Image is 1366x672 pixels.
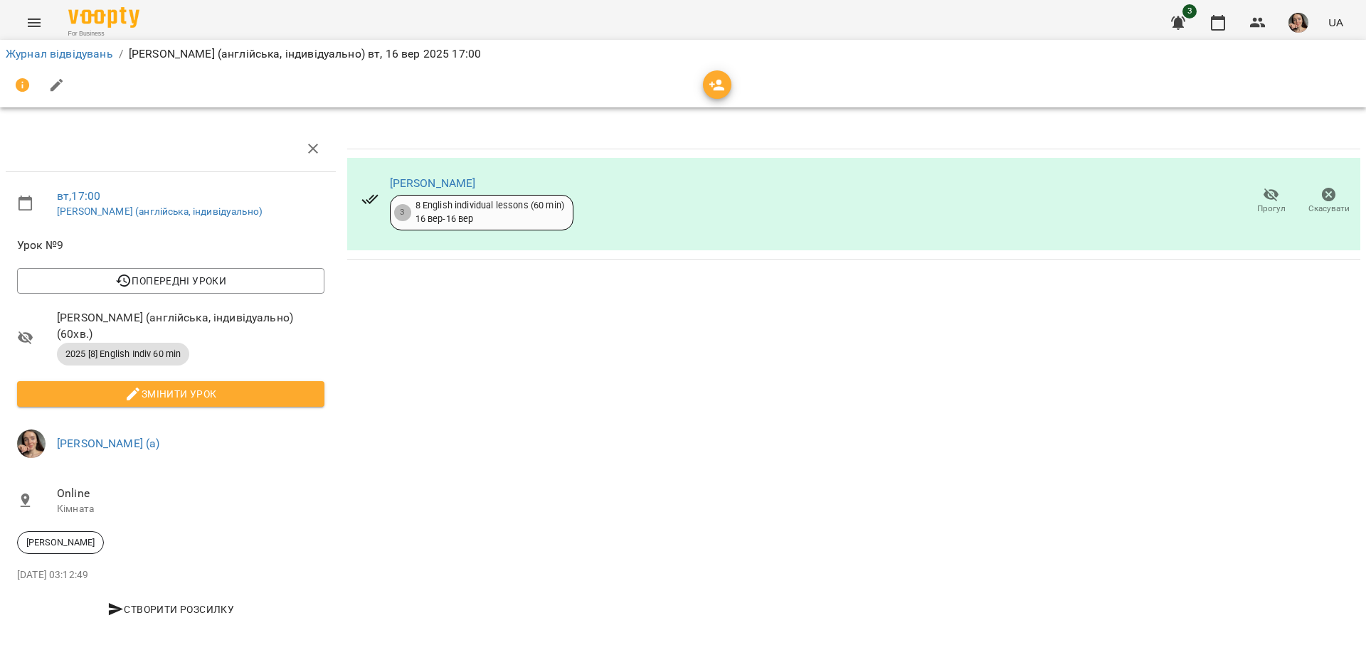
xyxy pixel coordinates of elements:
span: [PERSON_NAME] [18,536,103,549]
li: / [119,46,123,63]
span: [PERSON_NAME] (англійська, індивідуально) ( 60 хв. ) [57,309,324,343]
span: Online [57,485,324,502]
button: Попередні уроки [17,268,324,294]
span: Створити розсилку [23,601,319,618]
span: 3 [1182,4,1197,18]
div: 3 [394,204,411,221]
div: [PERSON_NAME] [17,531,104,554]
a: [PERSON_NAME] [390,176,476,190]
span: Попередні уроки [28,272,313,289]
button: Menu [17,6,51,40]
button: Створити розсилку [17,597,324,622]
button: Прогул [1242,181,1300,221]
div: 8 English individual lessons (60 min) 16 вер - 16 вер [415,199,564,225]
span: Прогул [1257,203,1286,215]
button: Змінити урок [17,381,324,407]
span: Урок №9 [17,237,324,254]
a: вт , 17:00 [57,189,100,203]
span: 2025 [8] English Indiv 60 min [57,348,189,361]
img: aaa0aa5797c5ce11638e7aad685b53dd.jpeg [1288,13,1308,33]
a: [PERSON_NAME] (англійська, індивідуально) [57,206,263,217]
p: Кімната [57,502,324,516]
p: [DATE] 03:12:49 [17,568,324,582]
img: Voopty Logo [68,7,139,28]
a: Журнал відвідувань [6,47,113,60]
img: aaa0aa5797c5ce11638e7aad685b53dd.jpeg [17,430,46,458]
span: UA [1328,15,1343,30]
span: For Business [68,29,139,38]
nav: breadcrumb [6,46,1360,63]
a: [PERSON_NAME] (а) [57,437,160,450]
span: Змінити урок [28,385,313,402]
p: [PERSON_NAME] (англійська, індивідуально) вт, 16 вер 2025 17:00 [129,46,481,63]
button: Скасувати [1300,181,1357,221]
span: Скасувати [1308,203,1350,215]
button: UA [1323,9,1349,36]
